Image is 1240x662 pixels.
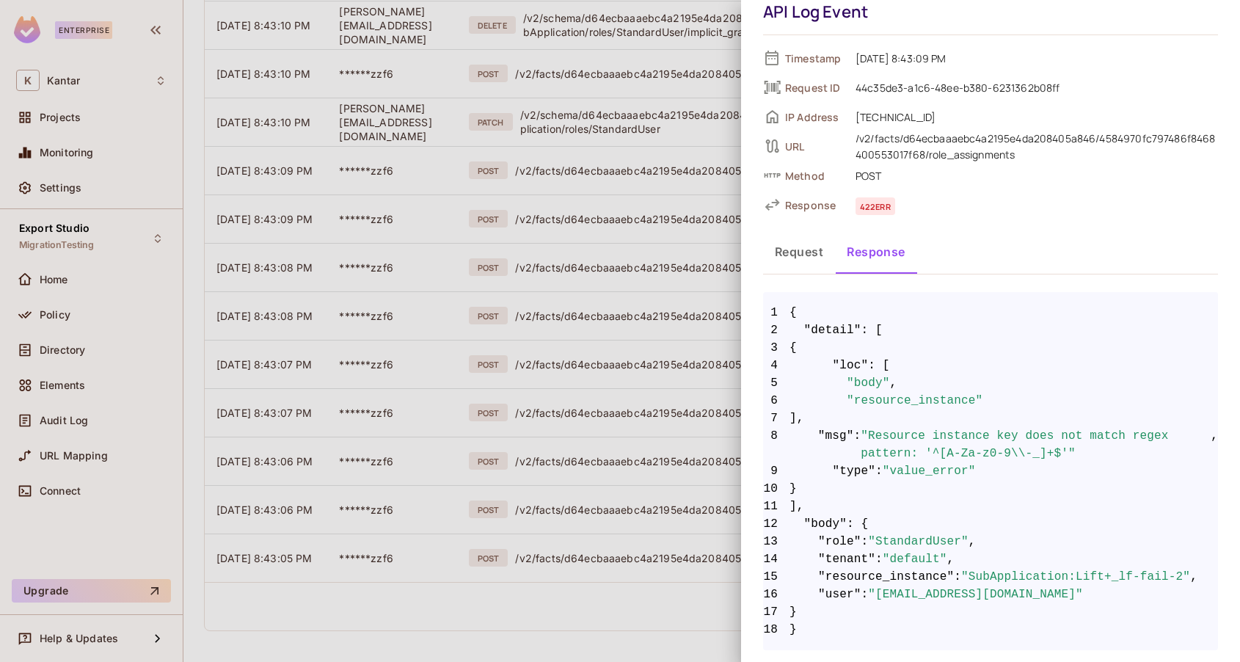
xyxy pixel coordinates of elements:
span: [DATE] 8:43:09 PM [848,49,1218,67]
span: 10 [763,480,789,498]
span: 9 [763,462,789,480]
span: "body" [804,515,847,533]
span: : [861,533,869,550]
span: ], [763,410,1218,427]
span: , [890,374,897,392]
span: 11 [763,498,789,515]
span: , [969,533,976,550]
span: [TECHNICAL_ID] [848,108,1218,126]
span: : [ [861,321,883,339]
span: : [875,462,883,480]
span: 5 [763,374,789,392]
span: 8 [763,427,789,462]
button: Request [763,233,835,270]
span: "resource_instance" [818,568,954,586]
span: 15 [763,568,789,586]
span: "type" [833,462,876,480]
span: URL [785,139,844,153]
span: "resource_instance" [847,392,982,410]
span: "default" [883,550,947,568]
span: 7 [763,410,789,427]
span: , [1211,427,1218,462]
span: "detail" [804,321,861,339]
span: 422 err [856,197,895,215]
span: POST [848,167,1218,184]
span: 44c35de3-a1c6-48ee-b380-6231362b08ff [848,79,1218,96]
span: } [763,480,1218,498]
span: } [763,621,1218,639]
span: 1 [763,304,789,321]
span: 6 [763,392,789,410]
span: Timestamp [785,51,844,65]
span: "StandardUser" [868,533,969,550]
span: "user" [818,586,861,603]
span: : [ [868,357,889,374]
span: 16 [763,586,789,603]
div: /v2/facts/d64ecbaaaebc4a2195e4da208405a846/4584970fc797486f8468400553017f68/role_assignments [856,131,1218,163]
span: 13 [763,533,789,550]
span: Method [785,169,844,183]
span: "body" [847,374,890,392]
span: : [861,586,869,603]
span: { [763,339,1218,357]
span: , [1190,568,1197,586]
span: "value_error" [883,462,976,480]
span: : [875,550,883,568]
div: API Log Event [763,1,1211,23]
span: 2 [763,321,789,339]
span: : [954,568,961,586]
span: 12 [763,515,789,533]
span: { [789,304,797,321]
span: "loc" [833,357,869,374]
span: 18 [763,621,789,639]
span: "msg" [818,427,854,462]
span: "role" [818,533,861,550]
span: 14 [763,550,789,568]
span: "[EMAIL_ADDRESS][DOMAIN_NAME]" [868,586,1083,603]
span: 3 [763,339,789,357]
span: Request ID [785,81,844,95]
span: 17 [763,603,789,621]
span: 4 [763,357,789,374]
span: "tenant" [818,550,875,568]
span: IP Address [785,110,844,124]
span: ], [763,498,1218,515]
span: "SubApplication:Lift+_lf-fail-2" [961,568,1190,586]
button: Response [835,233,917,270]
span: "Resource instance key does not match regex pattern: '^[A-Za-z0-9\\-_]+$'" [861,427,1211,462]
span: Response [785,198,844,212]
span: } [763,603,1218,621]
span: , [947,550,955,568]
span: : [853,427,861,462]
span: : { [847,515,868,533]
